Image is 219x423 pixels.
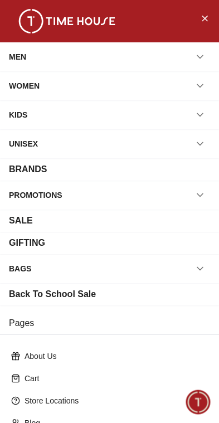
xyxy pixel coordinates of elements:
div: UNISEX [9,134,38,154]
div: KIDS [9,105,27,125]
div: WOMEN [9,76,40,96]
div: BRANDS [9,163,47,176]
div: MEN [9,47,26,67]
div: PROMOTIONS [9,185,62,205]
p: Store Locations [25,395,203,406]
p: About Us [25,351,203,362]
div: BAGS [9,259,31,279]
div: SALE [9,214,33,227]
button: Close Menu [196,9,213,27]
img: ... [11,9,123,33]
p: Cart [25,373,203,384]
div: Chat Widget [186,390,211,415]
div: GIFTING [9,236,45,250]
div: Back To School Sale [9,288,96,301]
